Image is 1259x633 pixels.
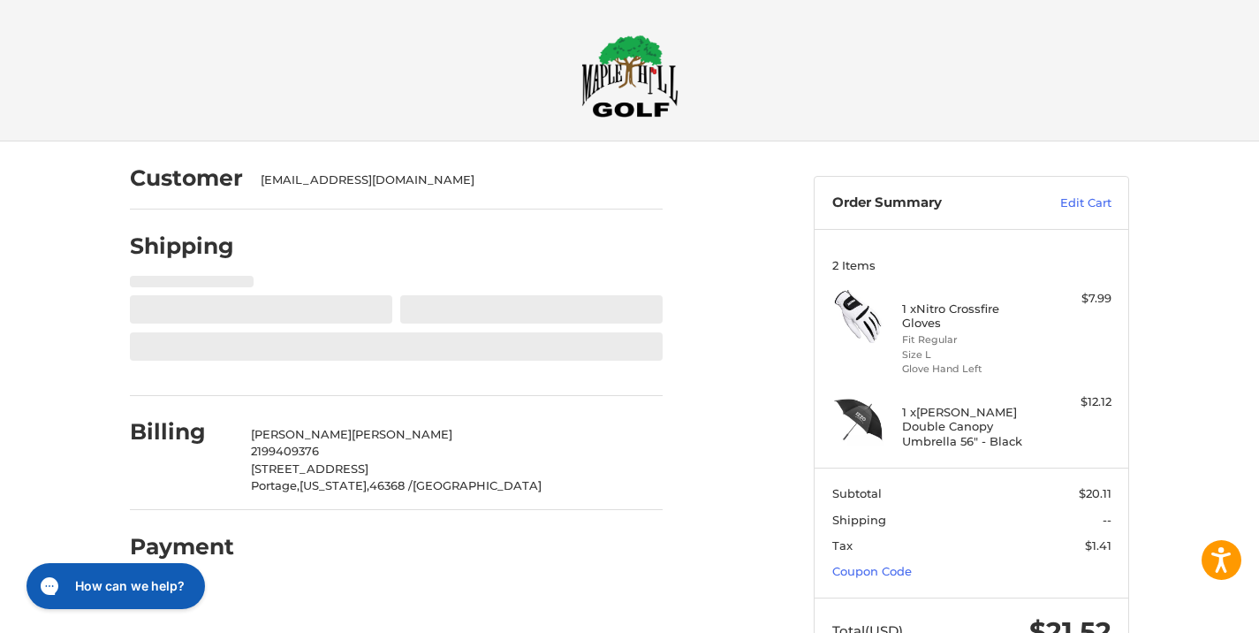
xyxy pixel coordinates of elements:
h3: 2 Items [832,258,1111,272]
iframe: Gorgias live chat messenger [18,557,210,615]
span: [PERSON_NAME] [352,427,452,441]
div: $12.12 [1042,393,1111,411]
span: [GEOGRAPHIC_DATA] [413,478,542,492]
li: Size L [902,347,1037,362]
span: -- [1103,513,1111,527]
li: Glove Hand Left [902,362,1037,377]
span: Tax [832,538,853,553]
h4: 1 x Nitro Crossfire Gloves [902,301,1037,331]
h2: Billing [130,418,233,446]
h2: Customer [130,164,243,192]
div: [EMAIL_ADDRESS][DOMAIN_NAME] [261,172,646,189]
h2: Shipping [130,233,234,260]
span: 2199409376 [251,444,319,458]
h2: Payment [130,533,234,561]
span: Shipping [832,513,886,527]
span: $20.11 [1079,486,1111,500]
span: $1.41 [1085,538,1111,553]
span: Portage, [251,478,300,492]
a: Coupon Code [832,564,912,578]
a: Edit Cart [1022,194,1111,212]
span: [US_STATE], [300,478,369,492]
img: Maple Hill Golf [581,34,679,118]
span: Subtotal [832,486,882,500]
span: [STREET_ADDRESS] [251,461,368,476]
h3: Order Summary [832,194,1022,212]
span: [PERSON_NAME] [251,427,352,441]
li: Fit Regular [902,332,1037,347]
h4: 1 x [PERSON_NAME] Double Canopy Umbrella 56" - Black [902,405,1037,448]
div: $7.99 [1042,290,1111,308]
span: 46368 / [369,478,413,492]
